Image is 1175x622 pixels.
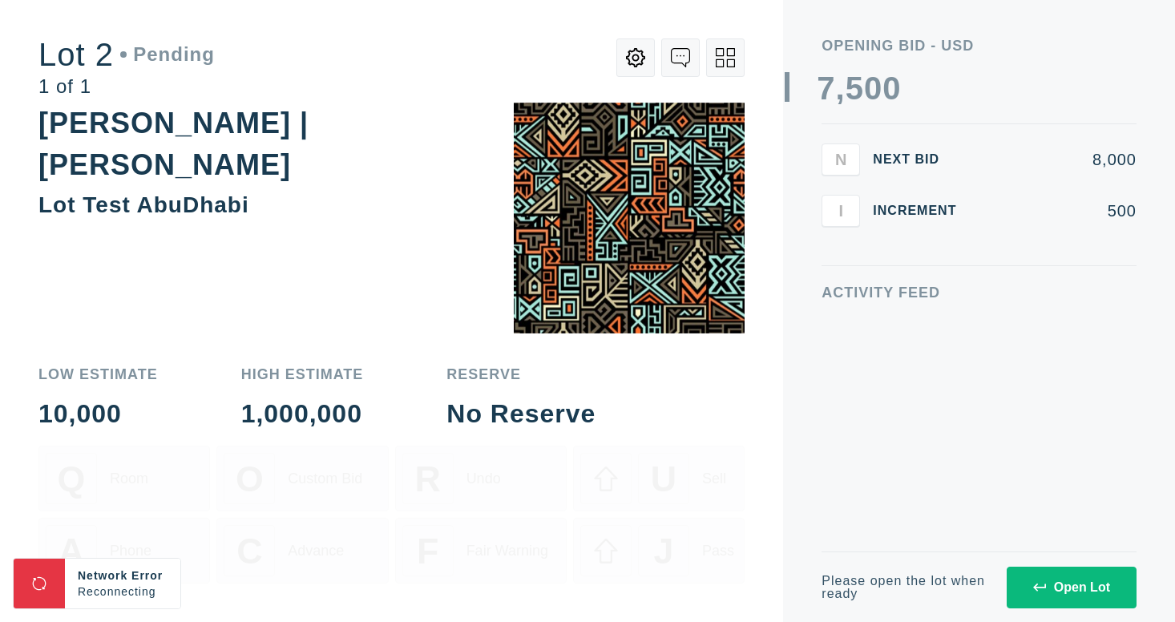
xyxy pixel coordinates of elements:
[38,38,215,71] div: Lot 2
[78,584,168,600] div: Reconnecting
[873,153,969,166] div: Next Bid
[982,203,1137,219] div: 500
[38,107,309,181] div: [PERSON_NAME] | [PERSON_NAME]
[38,401,158,426] div: 10,000
[817,72,835,104] div: 7
[846,72,864,104] div: 5
[835,150,846,168] span: N
[822,143,860,176] button: N
[839,201,844,220] span: I
[822,285,1137,300] div: Activity Feed
[873,204,969,217] div: Increment
[822,575,987,600] div: Please open the lot when ready
[78,567,168,584] div: Network Error
[38,367,158,382] div: Low Estimate
[982,151,1137,168] div: 8,000
[38,77,215,96] div: 1 of 1
[822,38,1137,53] div: Opening bid - USD
[836,72,846,393] div: ,
[446,367,596,382] div: Reserve
[864,72,882,104] div: 0
[241,367,364,382] div: High Estimate
[1007,567,1137,608] button: Open Lot
[1033,580,1110,595] div: Open Lot
[822,195,860,227] button: I
[446,401,596,426] div: No Reserve
[120,45,215,64] div: Pending
[882,72,901,104] div: 0
[38,192,249,217] div: Lot Test AbuDhabi
[241,401,364,426] div: 1,000,000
